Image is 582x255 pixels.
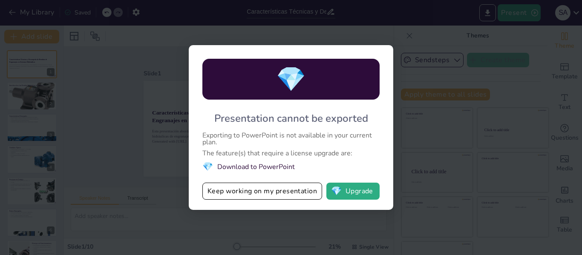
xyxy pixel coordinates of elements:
[331,187,342,195] span: diamond
[202,183,322,200] button: Keep working on my presentation
[326,183,380,200] button: diamondUpgrade
[202,161,213,172] span: diamond
[202,150,380,157] div: The feature(s) that require a license upgrade are:
[214,112,368,125] div: Presentation cannot be exported
[276,63,306,96] span: diamond
[202,132,380,146] div: Exporting to PowerPoint is not available in your current plan.
[202,161,380,172] li: Download to PowerPoint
